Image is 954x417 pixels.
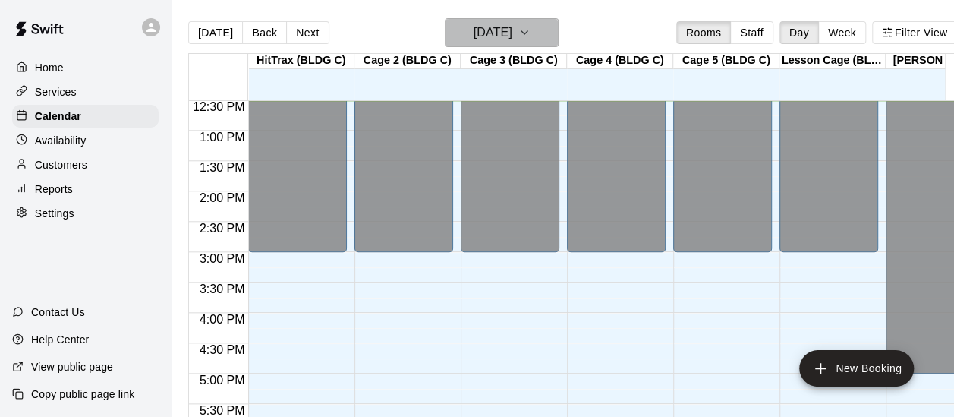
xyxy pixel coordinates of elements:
[286,21,329,44] button: Next
[196,343,249,356] span: 4:30 PM
[196,374,249,387] span: 5:00 PM
[188,21,243,44] button: [DATE]
[196,191,249,204] span: 2:00 PM
[445,18,559,47] button: [DATE]
[242,21,287,44] button: Back
[567,54,673,68] div: Cage 4 (BLDG C)
[818,21,866,44] button: Week
[196,404,249,417] span: 5:30 PM
[474,22,512,43] h6: [DATE]
[196,283,249,295] span: 3:30 PM
[676,21,731,44] button: Rooms
[196,252,249,265] span: 3:00 PM
[12,178,159,201] a: Reports
[35,133,87,148] p: Availability
[31,332,89,347] p: Help Center
[461,54,567,68] div: Cage 3 (BLDG C)
[196,222,249,235] span: 2:30 PM
[12,202,159,225] a: Settings
[354,54,461,68] div: Cage 2 (BLDG C)
[35,109,81,124] p: Calendar
[779,54,886,68] div: Lesson Cage (BLDG C)
[799,350,914,387] button: add
[12,129,159,152] a: Availability
[31,359,113,374] p: View public page
[12,105,159,128] a: Calendar
[196,313,249,326] span: 4:00 PM
[35,84,77,100] p: Services
[196,161,249,174] span: 1:30 PM
[189,100,248,113] span: 12:30 PM
[673,54,779,68] div: Cage 5 (BLDG C)
[35,182,73,197] p: Reports
[779,21,819,44] button: Day
[12,81,159,103] a: Services
[35,157,87,172] p: Customers
[35,206,74,221] p: Settings
[248,54,354,68] div: HitTrax (BLDG C)
[12,56,159,79] a: Home
[196,131,249,144] span: 1:00 PM
[35,60,64,75] p: Home
[31,305,85,320] p: Contact Us
[12,153,159,176] a: Customers
[730,21,773,44] button: Staff
[31,387,134,402] p: Copy public page link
